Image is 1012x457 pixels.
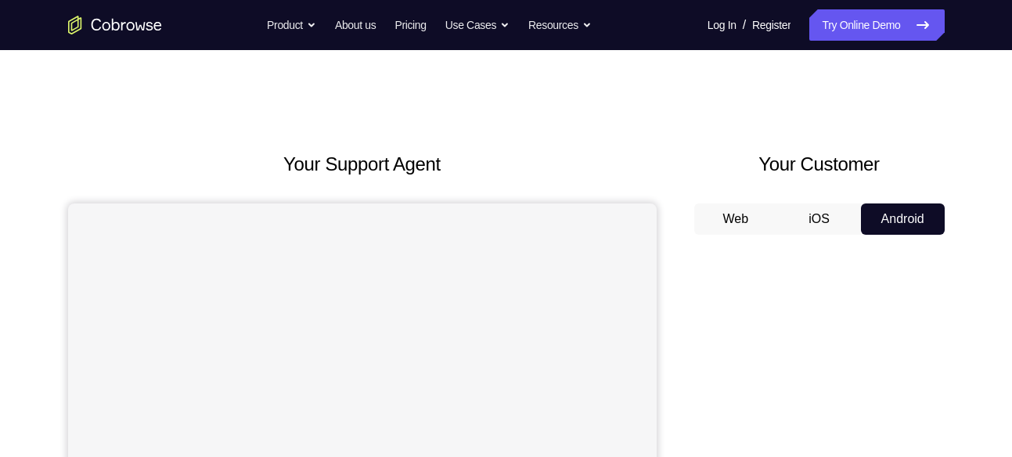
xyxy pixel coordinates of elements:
a: About us [335,9,376,41]
button: Web [694,203,778,235]
a: Pricing [394,9,426,41]
a: Try Online Demo [809,9,944,41]
button: Product [267,9,316,41]
a: Register [752,9,791,41]
h2: Your Support Agent [68,150,657,178]
button: iOS [777,203,861,235]
button: Android [861,203,945,235]
a: Log In [708,9,736,41]
button: Resources [528,9,592,41]
button: Use Cases [445,9,510,41]
span: / [743,16,746,34]
a: Go to the home page [68,16,162,34]
h2: Your Customer [694,150,945,178]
